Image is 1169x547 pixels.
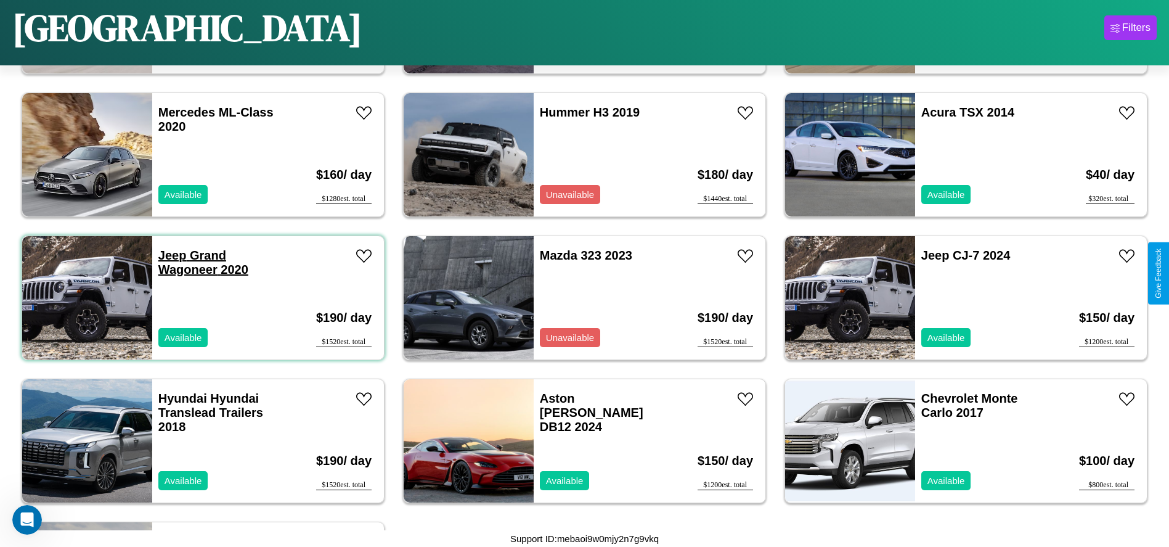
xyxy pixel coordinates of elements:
iframe: Intercom live chat [12,505,42,535]
p: Unavailable [546,186,594,203]
h3: $ 150 / day [1079,298,1134,337]
div: $ 800 est. total [1079,480,1134,490]
div: $ 1280 est. total [316,194,372,204]
h3: $ 190 / day [316,442,372,480]
p: Unavailable [546,329,594,346]
div: $ 1520 est. total [698,337,753,347]
div: $ 1520 est. total [316,337,372,347]
div: $ 1440 est. total [698,194,753,204]
p: Support ID: mebaoi9w0mjy2n7g9vkq [510,530,659,547]
h3: $ 100 / day [1079,442,1134,480]
a: Hyundai Hyundai Translead Trailers 2018 [158,392,263,434]
h3: $ 150 / day [698,442,753,480]
div: $ 1200 est. total [1079,337,1134,347]
h3: $ 190 / day [698,298,753,337]
a: Hummer H3 2019 [540,105,640,119]
div: $ 1200 est. total [698,480,753,490]
p: Available [546,472,584,489]
h3: $ 160 / day [316,155,372,194]
a: Aston [PERSON_NAME] DB12 2024 [540,392,643,434]
h3: $ 40 / day [1086,155,1134,194]
p: Available [165,329,202,346]
a: Jeep CJ-7 2024 [921,249,1011,262]
a: Acura TSX 2014 [921,105,1014,119]
h1: [GEOGRAPHIC_DATA] [12,2,362,53]
a: Mercedes ML-Class 2020 [158,105,274,133]
div: Filters [1122,22,1151,34]
div: $ 1520 est. total [316,480,372,490]
div: Give Feedback [1154,249,1163,298]
h3: $ 180 / day [698,155,753,194]
p: Available [927,329,965,346]
p: Available [165,472,202,489]
p: Available [927,472,965,489]
p: Available [927,186,965,203]
a: Jeep Grand Wagoneer 2020 [158,249,248,276]
a: Mazda 323 2023 [540,249,632,262]
button: Filters [1104,15,1157,40]
a: Chevrolet Monte Carlo 2017 [921,392,1018,419]
p: Available [165,186,202,203]
h3: $ 190 / day [316,298,372,337]
div: $ 320 est. total [1086,194,1134,204]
